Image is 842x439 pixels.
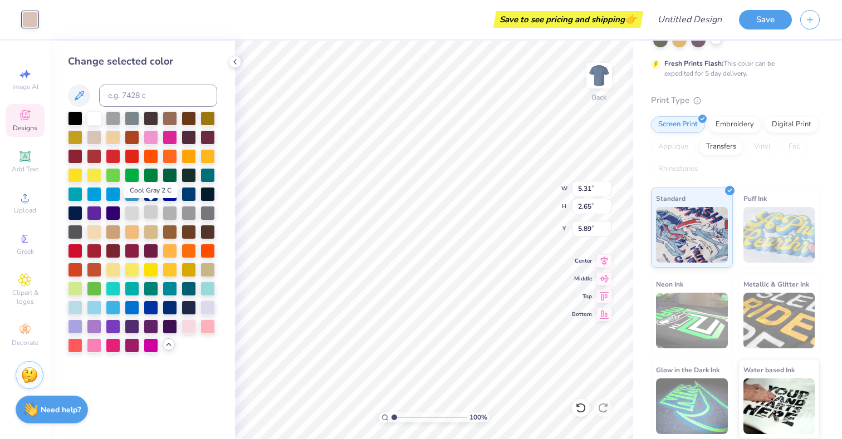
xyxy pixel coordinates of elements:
span: Designs [13,124,37,132]
span: Standard [656,193,686,204]
strong: Fresh Prints Flash: [664,59,723,68]
img: Water based Ink [743,378,815,434]
span: Neon Ink [656,278,683,290]
div: This color can be expedited for 5 day delivery. [664,58,801,78]
input: Untitled Design [649,8,731,31]
input: e.g. 7428 c [99,85,217,107]
span: Puff Ink [743,193,767,204]
strong: Need help? [41,405,81,415]
div: Foil [781,139,807,155]
span: Clipart & logos [6,288,45,306]
img: Back [588,65,610,87]
img: Puff Ink [743,207,815,263]
div: Screen Print [651,116,705,133]
span: Top [572,293,592,300]
span: Add Text [12,165,38,174]
span: Greek [17,247,34,256]
span: Bottom [572,310,592,318]
img: Neon Ink [656,293,728,348]
span: Center [572,257,592,265]
img: Standard [656,207,728,263]
div: Transfers [699,139,743,155]
div: Rhinestones [651,161,705,177]
span: Decorate [12,338,38,347]
div: Applique [651,139,696,155]
div: Print Type [651,94,820,107]
button: Save [739,10,792,29]
div: Digital Print [765,116,819,133]
img: Metallic & Glitter Ink [743,293,815,348]
div: Vinyl [747,139,778,155]
div: Cool Gray 2 C [124,182,178,198]
span: Upload [14,206,36,215]
div: Change selected color [68,54,217,69]
span: Water based Ink [743,364,795,376]
span: Metallic & Glitter Ink [743,278,809,290]
span: 100 % [469,412,487,422]
span: Middle [572,275,592,283]
span: 👉 [625,12,637,26]
div: Back [592,92,606,102]
span: Glow in the Dark Ink [656,364,719,376]
div: Save to see pricing and shipping [496,11,640,28]
span: Image AI [12,82,38,91]
div: Embroidery [708,116,761,133]
img: Glow in the Dark Ink [656,378,728,434]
